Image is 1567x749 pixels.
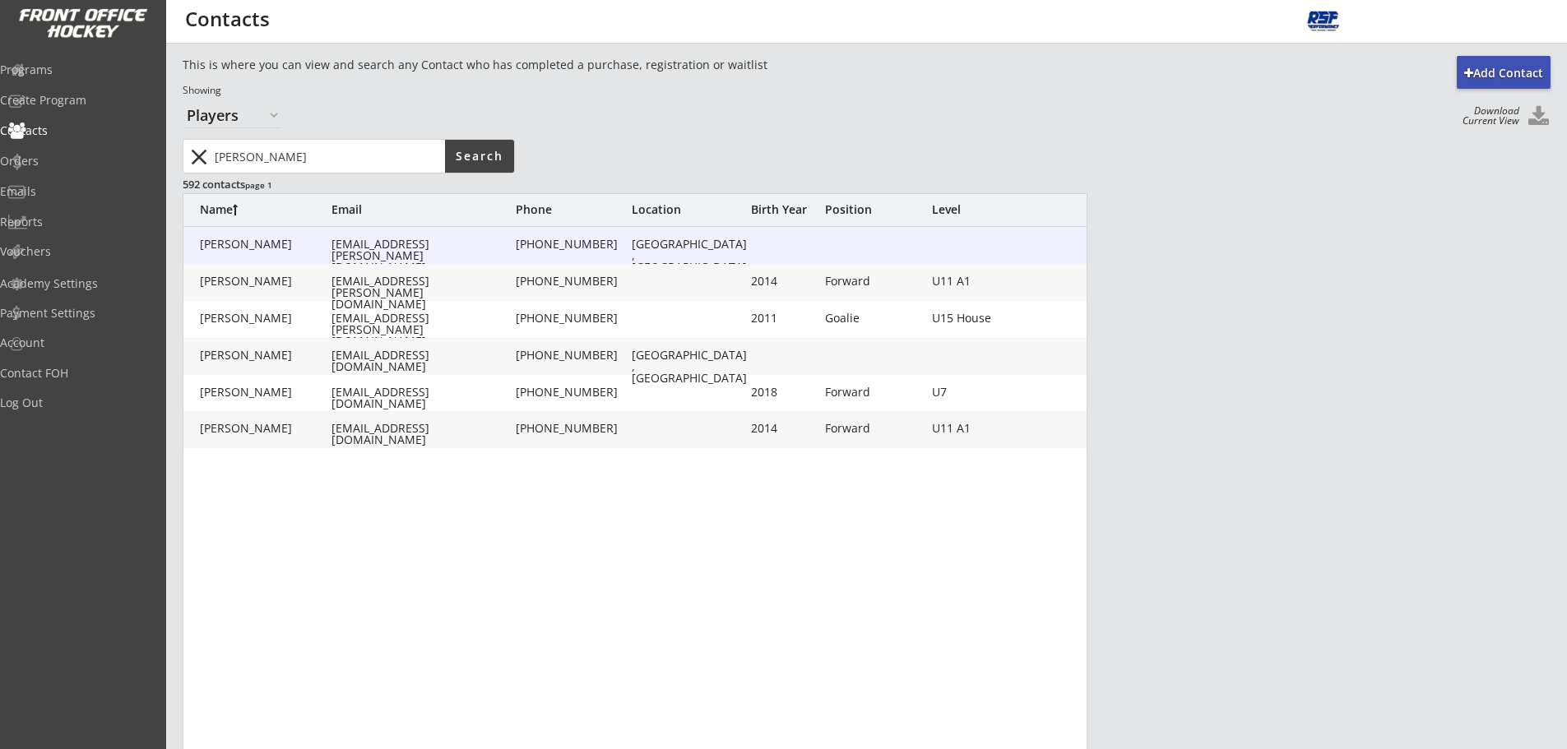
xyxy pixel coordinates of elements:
[516,386,631,398] div: [PHONE_NUMBER]
[751,423,817,434] div: 2014
[183,84,875,98] div: Showing
[516,204,631,215] div: Phone
[1454,106,1519,126] div: Download Current View
[200,423,331,434] div: [PERSON_NAME]
[825,275,924,287] div: Forward
[1457,65,1551,81] div: Add Contact
[331,423,512,446] div: [EMAIL_ADDRESS][DOMAIN_NAME]
[200,204,331,215] div: Name
[331,386,512,409] div: [EMAIL_ADDRESS][DOMAIN_NAME]
[245,179,272,191] font: page 1
[183,177,512,192] div: 592 contacts
[516,275,631,287] div: [PHONE_NUMBER]
[932,423,1031,434] div: U11 A1
[445,140,514,173] button: Search
[751,386,817,398] div: 2018
[200,238,331,250] div: [PERSON_NAME]
[200,312,331,324] div: [PERSON_NAME]
[825,204,924,215] div: Position
[632,204,747,215] div: Location
[751,275,817,287] div: 2014
[751,312,817,324] div: 2011
[932,386,1031,398] div: U7
[932,312,1031,324] div: U15 House
[200,349,331,361] div: [PERSON_NAME]
[183,57,875,73] div: This is where you can view and search any Contact who has completed a purchase, registration or w...
[331,204,512,215] div: Email
[632,349,747,384] div: [GEOGRAPHIC_DATA], [GEOGRAPHIC_DATA]
[516,349,631,361] div: [PHONE_NUMBER]
[632,238,747,273] div: [GEOGRAPHIC_DATA], [GEOGRAPHIC_DATA]
[825,386,924,398] div: Forward
[331,349,512,372] div: [EMAIL_ADDRESS][DOMAIN_NAME]
[331,275,512,310] div: [EMAIL_ADDRESS][PERSON_NAME][DOMAIN_NAME]
[200,275,331,287] div: [PERSON_NAME]
[331,312,512,347] div: [EMAIL_ADDRESS][PERSON_NAME][DOMAIN_NAME]
[211,140,445,173] input: Type here...
[331,238,512,273] div: [EMAIL_ADDRESS][PERSON_NAME][DOMAIN_NAME]
[825,312,924,324] div: Goalie
[200,386,331,398] div: [PERSON_NAME]
[932,275,1031,287] div: U11 A1
[1526,106,1551,128] button: Click to download all Contacts. Your browser settings may try to block it, check your security se...
[825,423,924,434] div: Forward
[751,204,817,215] div: Birth Year
[516,238,631,250] div: [PHONE_NUMBER]
[516,312,631,324] div: [PHONE_NUMBER]
[516,423,631,434] div: [PHONE_NUMBER]
[185,144,212,170] button: close
[932,204,1031,215] div: Level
